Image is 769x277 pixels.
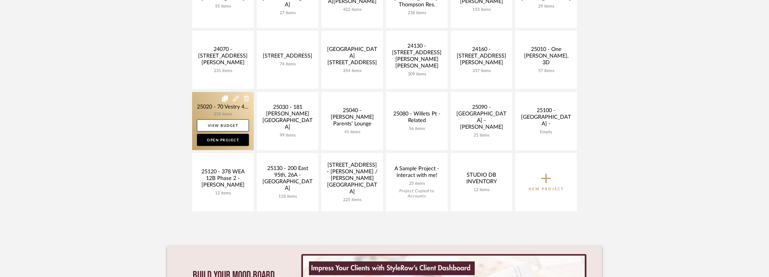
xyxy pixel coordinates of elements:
[197,168,249,191] div: 25120 - 378 WEA 12B Phase 2 - [PERSON_NAME]
[262,133,314,138] div: 99 items
[391,181,443,186] div: 25 items
[391,165,443,181] div: A Sample Project - interact with me!
[262,104,314,133] div: 25030 - 181 [PERSON_NAME][GEOGRAPHIC_DATA]
[326,7,378,12] div: 422 items
[455,172,507,187] div: STUDIO DB INVENTORY
[262,165,314,194] div: 25130 - 200 East 95th, 26A - [GEOGRAPHIC_DATA]
[326,107,378,130] div: 25040 - [PERSON_NAME] Parents' Lounge
[455,46,507,68] div: 24160 - [STREET_ADDRESS][PERSON_NAME]
[197,68,249,74] div: 231 items
[520,107,572,130] div: 25100 - [GEOGRAPHIC_DATA] -
[326,68,378,74] div: 244 items
[391,189,443,199] div: Project Copied to Accounts
[326,130,378,135] div: 41 items
[391,126,443,131] div: 56 items
[455,7,507,12] div: 153 items
[455,133,507,138] div: 21 items
[197,4,249,9] div: 55 items
[391,111,443,126] div: 25080 - Willets Pt - Related
[520,68,572,74] div: 57 items
[326,46,378,68] div: [GEOGRAPHIC_DATA][STREET_ADDRESS]
[520,4,572,9] div: 29 items
[262,11,314,16] div: 27 items
[391,72,443,77] div: 309 items
[515,153,577,211] button: New Project
[197,119,249,131] a: View Budget
[391,43,443,72] div: 24130 - [STREET_ADDRESS][PERSON_NAME][PERSON_NAME]
[520,46,572,68] div: 25010 - One [PERSON_NAME], 3D
[262,62,314,67] div: 74 items
[529,186,564,192] p: New Project
[455,68,507,74] div: 337 items
[262,194,314,199] div: 118 items
[197,46,249,68] div: 24070 - [STREET_ADDRESS][PERSON_NAME]
[326,197,378,203] div: 225 items
[455,187,507,193] div: 12 items
[455,104,507,133] div: 25090 - [GEOGRAPHIC_DATA] - [PERSON_NAME]
[391,11,443,16] div: 236 items
[326,162,378,197] div: [STREET_ADDRESS] - [PERSON_NAME] / [PERSON_NAME][GEOGRAPHIC_DATA]
[197,191,249,196] div: 12 items
[262,53,314,62] div: [STREET_ADDRESS]
[197,134,249,146] a: Open Project
[520,130,572,135] div: Empty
